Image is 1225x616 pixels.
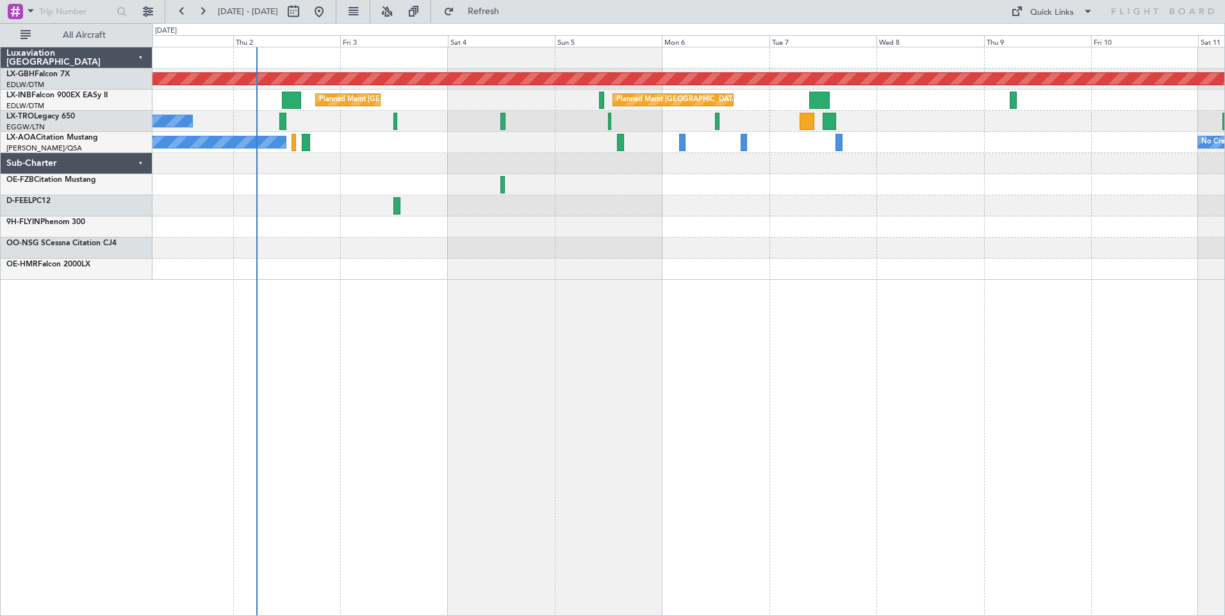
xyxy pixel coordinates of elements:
[319,90,441,109] div: Planned Maint [GEOGRAPHIC_DATA]
[984,35,1091,47] div: Thu 9
[6,113,34,120] span: LX-TRO
[6,70,70,78] a: LX-GBHFalcon 7X
[6,92,108,99] a: LX-INBFalcon 900EX EASy II
[6,176,96,184] a: OE-FZBCitation Mustang
[39,2,113,21] input: Trip Number
[6,239,45,247] span: OO-NSG S
[6,70,35,78] span: LX-GBH
[33,31,135,40] span: All Aircraft
[457,7,511,16] span: Refresh
[233,35,340,47] div: Thu 2
[6,134,98,142] a: LX-AOACitation Mustang
[6,239,117,247] a: OO-NSG SCessna Citation CJ4
[6,197,32,205] span: D-FEEL
[616,90,818,109] div: Planned Maint [GEOGRAPHIC_DATA] ([GEOGRAPHIC_DATA])
[1030,6,1074,19] div: Quick Links
[448,35,555,47] div: Sat 4
[662,35,769,47] div: Mon 6
[769,35,876,47] div: Tue 7
[6,92,31,99] span: LX-INB
[6,261,38,268] span: OE-HMR
[6,261,90,268] a: OE-HMRFalcon 2000LX
[6,218,85,226] a: 9H-FLYINPhenom 300
[6,143,82,153] a: [PERSON_NAME]/QSA
[6,101,44,111] a: EDLW/DTM
[218,6,278,17] span: [DATE] - [DATE]
[340,35,447,47] div: Fri 3
[1091,35,1198,47] div: Fri 10
[155,26,177,36] div: [DATE]
[126,35,233,47] div: Wed 1
[6,218,40,226] span: 9H-FLYIN
[6,80,44,90] a: EDLW/DTM
[6,113,75,120] a: LX-TROLegacy 650
[876,35,983,47] div: Wed 8
[1005,1,1099,22] button: Quick Links
[6,134,36,142] span: LX-AOA
[555,35,662,47] div: Sun 5
[14,25,139,45] button: All Aircraft
[438,1,514,22] button: Refresh
[6,176,34,184] span: OE-FZB
[6,197,51,205] a: D-FEELPC12
[6,122,45,132] a: EGGW/LTN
